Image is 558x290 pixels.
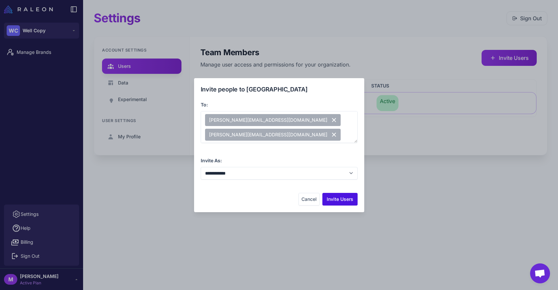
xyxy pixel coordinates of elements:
[201,85,358,94] div: Invite people to [GEOGRAPHIC_DATA]
[205,114,341,126] span: [PERSON_NAME][EMAIL_ADDRESS][DOMAIN_NAME]
[205,129,341,141] span: [PERSON_NAME][EMAIL_ADDRESS][DOMAIN_NAME]
[322,193,358,206] button: Invite Users
[201,102,208,107] label: To:
[201,158,222,163] label: Invite As:
[298,193,320,206] button: Cancel
[530,263,550,283] a: Open chat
